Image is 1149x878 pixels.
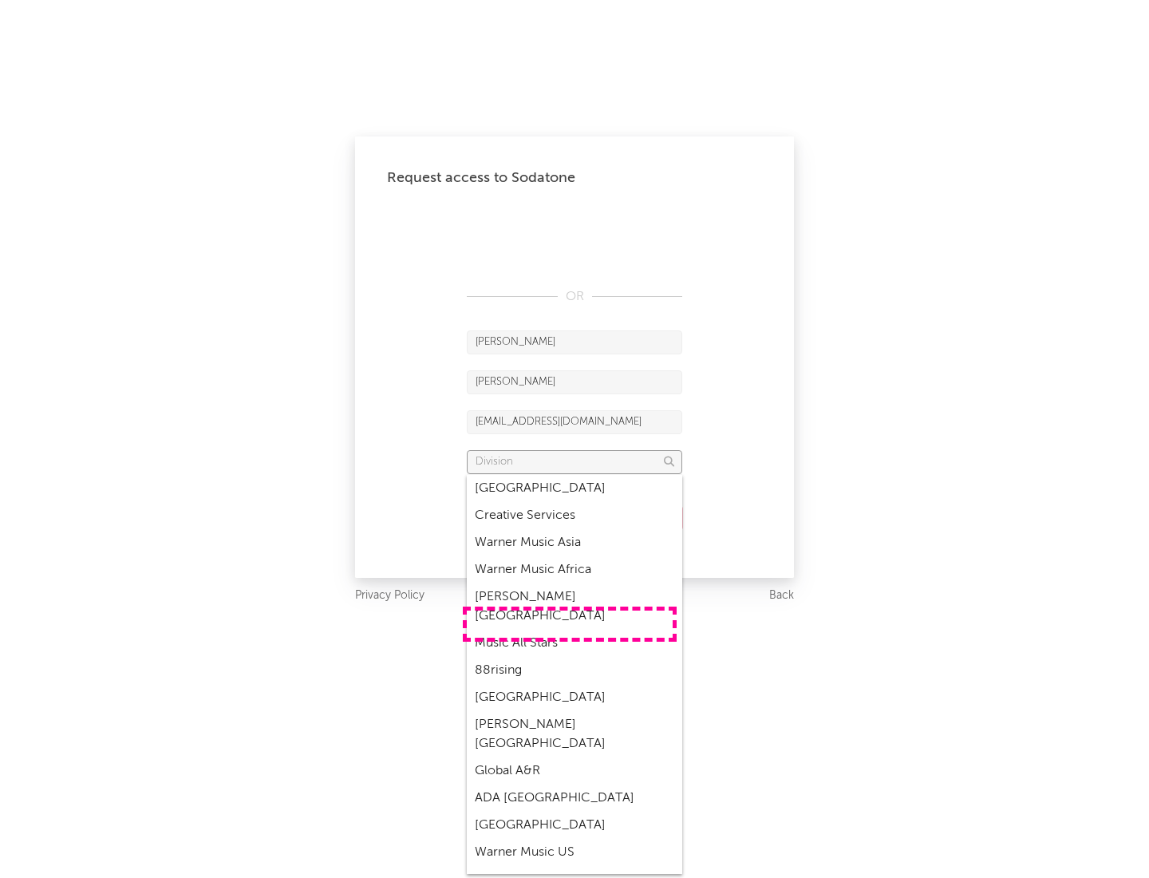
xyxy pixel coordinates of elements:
div: Global A&R [467,757,682,785]
input: Division [467,450,682,474]
div: [GEOGRAPHIC_DATA] [467,684,682,711]
div: [PERSON_NAME] [GEOGRAPHIC_DATA] [467,583,682,630]
div: OR [467,287,682,307]
div: Request access to Sodatone [387,168,762,188]
a: Back [769,586,794,606]
input: Last Name [467,370,682,394]
div: Warner Music Asia [467,529,682,556]
div: Music All Stars [467,630,682,657]
div: Creative Services [467,502,682,529]
div: Warner Music Africa [467,556,682,583]
div: 88rising [467,657,682,684]
div: ADA [GEOGRAPHIC_DATA] [467,785,682,812]
a: Privacy Policy [355,586,424,606]
div: Warner Music US [467,839,682,866]
div: [GEOGRAPHIC_DATA] [467,812,682,839]
div: [GEOGRAPHIC_DATA] [467,475,682,502]
div: [PERSON_NAME] [GEOGRAPHIC_DATA] [467,711,682,757]
input: First Name [467,330,682,354]
input: Email [467,410,682,434]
